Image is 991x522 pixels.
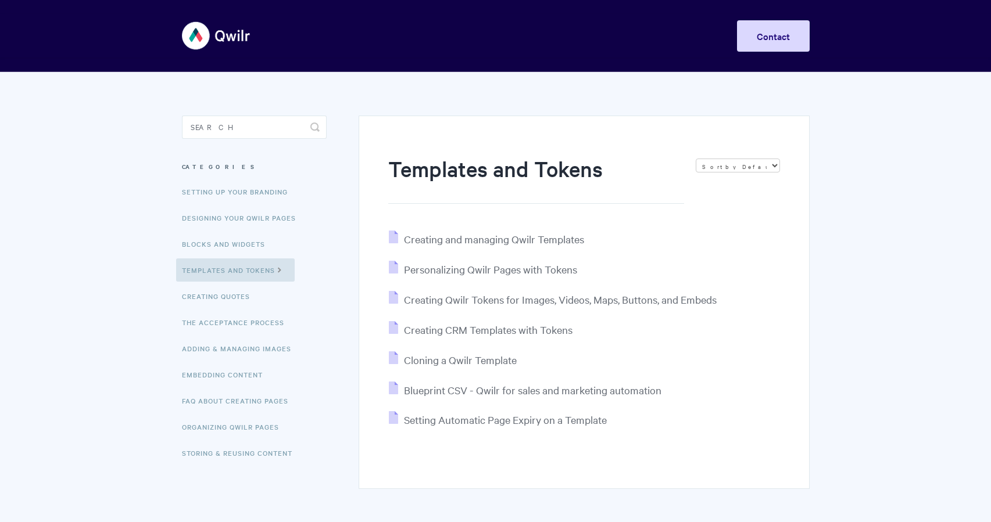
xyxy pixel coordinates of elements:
span: Creating Qwilr Tokens for Images, Videos, Maps, Buttons, and Embeds [404,293,717,306]
h1: Templates and Tokens [388,154,684,204]
a: Organizing Qwilr Pages [182,415,288,438]
a: Setting up your Branding [182,180,296,203]
img: Qwilr Help Center [182,14,251,57]
span: Blueprint CSV - Qwilr for sales and marketing automation [404,383,661,397]
a: Contact [737,20,810,52]
a: Embedding Content [182,363,271,386]
a: Cloning a Qwilr Template [389,353,517,366]
select: Page reloads on selection [696,159,780,172]
a: Adding & Managing Images [182,337,300,360]
a: FAQ About Creating Pages [182,389,297,412]
span: Creating CRM Templates with Tokens [404,323,573,336]
h3: Categories [182,156,327,177]
input: Search [182,116,327,139]
span: Setting Automatic Page Expiry on a Template [404,413,607,426]
a: Setting Automatic Page Expiry on a Template [389,413,607,426]
span: Personalizing Qwilr Pages with Tokens [404,262,577,276]
a: Designing Your Qwilr Pages [182,206,305,229]
a: Blocks and Widgets [182,232,274,255]
a: Storing & Reusing Content [182,441,301,465]
span: Cloning a Qwilr Template [404,353,517,366]
a: Templates and Tokens [176,258,295,282]
a: The Acceptance Process [182,311,293,334]
a: Creating Qwilr Tokens for Images, Videos, Maps, Buttons, and Embeds [389,293,717,306]
a: Creating and managing Qwilr Templates [389,232,584,246]
a: Blueprint CSV - Qwilr for sales and marketing automation [389,383,661,397]
a: Creating CRM Templates with Tokens [389,323,573,336]
a: Creating Quotes [182,285,259,308]
span: Creating and managing Qwilr Templates [404,232,584,246]
a: Personalizing Qwilr Pages with Tokens [389,262,577,276]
